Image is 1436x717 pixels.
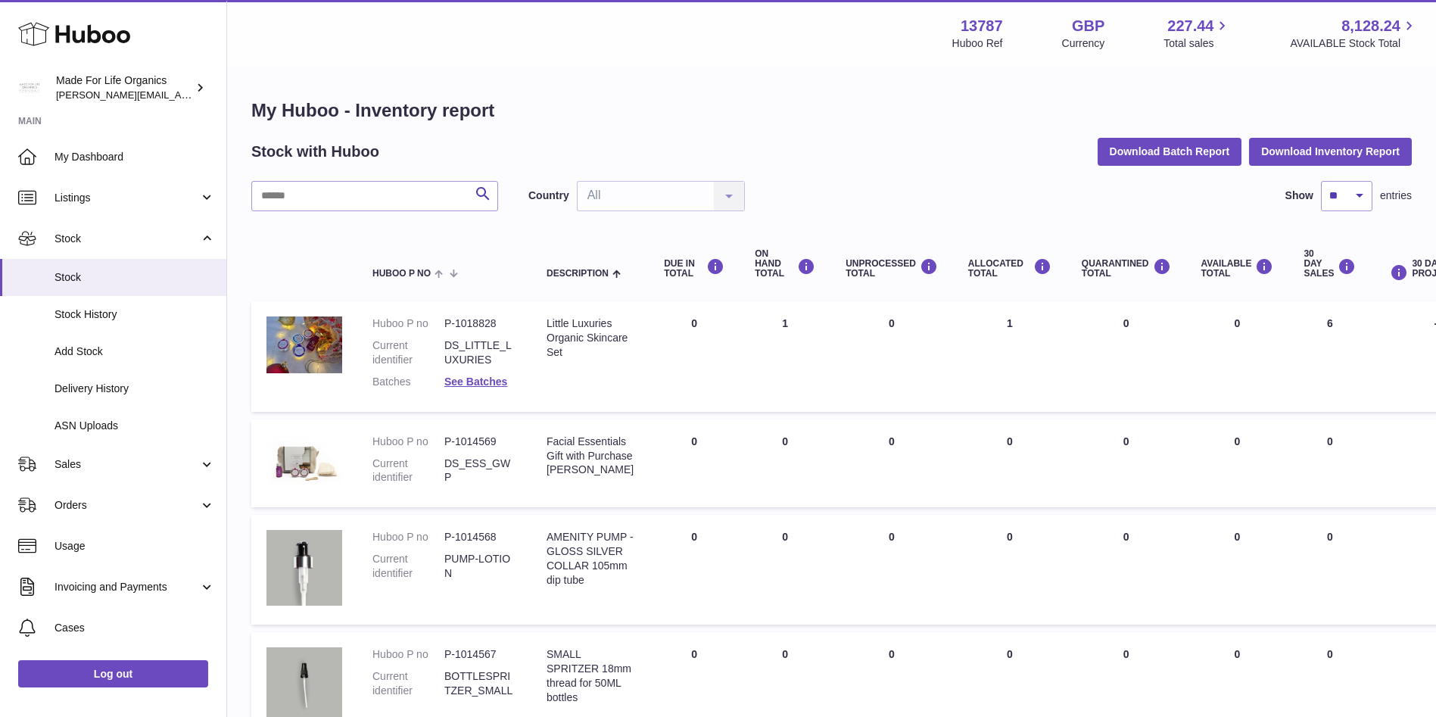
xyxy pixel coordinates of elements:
[952,36,1003,51] div: Huboo Ref
[1072,16,1104,36] strong: GBP
[372,457,444,485] dt: Current identifier
[953,419,1067,508] td: 0
[444,457,516,485] dd: DS_ESS_GWP
[55,621,215,635] span: Cases
[968,258,1051,279] div: ALLOCATED Total
[1201,258,1274,279] div: AVAILABLE Total
[55,150,215,164] span: My Dashboard
[1304,249,1356,279] div: 30 DAY SALES
[1186,515,1289,625] td: 0
[1186,301,1289,412] td: 0
[649,419,740,508] td: 0
[18,660,208,687] a: Log out
[372,269,431,279] span: Huboo P no
[1186,419,1289,508] td: 0
[1062,36,1105,51] div: Currency
[649,301,740,412] td: 0
[1288,419,1371,508] td: 0
[953,515,1067,625] td: 0
[961,16,1003,36] strong: 13787
[372,647,444,662] dt: Huboo P no
[56,73,192,102] div: Made For Life Organics
[444,435,516,449] dd: P-1014569
[846,258,938,279] div: UNPROCESSED Total
[953,301,1067,412] td: 1
[1341,16,1400,36] span: 8,128.24
[830,419,953,508] td: 0
[444,338,516,367] dd: DS_LITTLE_LUXURIES
[1123,531,1129,543] span: 0
[55,580,199,594] span: Invoicing and Payments
[830,515,953,625] td: 0
[1285,189,1313,203] label: Show
[830,301,953,412] td: 0
[55,419,215,433] span: ASN Uploads
[266,435,342,485] img: product image
[1123,648,1129,660] span: 0
[55,232,199,246] span: Stock
[18,76,41,99] img: geoff.winwood@madeforlifeorganics.com
[444,376,507,388] a: See Batches
[251,142,379,162] h2: Stock with Huboo
[266,530,342,606] img: product image
[55,191,199,205] span: Listings
[1098,138,1242,165] button: Download Batch Report
[444,530,516,544] dd: P-1014568
[372,530,444,544] dt: Huboo P no
[444,647,516,662] dd: P-1014567
[372,435,444,449] dt: Huboo P no
[547,269,609,279] span: Description
[740,515,830,625] td: 0
[55,498,199,513] span: Orders
[547,647,634,705] div: SMALL SPRITZER 18mm thread for 50ML bottles
[1290,36,1418,51] span: AVAILABLE Stock Total
[547,530,634,588] div: AMENITY PUMP - GLOSS SILVER COLLAR 105mm dip tube
[55,382,215,396] span: Delivery History
[1163,16,1231,51] a: 227.44 Total sales
[528,189,569,203] label: Country
[755,249,815,279] div: ON HAND Total
[372,375,444,389] dt: Batches
[372,669,444,698] dt: Current identifier
[1082,258,1171,279] div: QUARANTINED Total
[444,316,516,331] dd: P-1018828
[1290,16,1418,51] a: 8,128.24 AVAILABLE Stock Total
[372,316,444,331] dt: Huboo P no
[664,258,724,279] div: DUE IN TOTAL
[1123,317,1129,329] span: 0
[55,270,215,285] span: Stock
[444,669,516,698] dd: BOTTLESPRITZER_SMALL
[1288,515,1371,625] td: 0
[1123,435,1129,447] span: 0
[372,338,444,367] dt: Current identifier
[266,316,342,373] img: product image
[55,307,215,322] span: Stock History
[547,316,634,360] div: Little Luxuries Organic Skincare Set
[55,539,215,553] span: Usage
[1380,189,1412,203] span: entries
[547,435,634,478] div: Facial Essentials Gift with Purchase [PERSON_NAME]
[1249,138,1412,165] button: Download Inventory Report
[55,344,215,359] span: Add Stock
[56,89,385,101] span: [PERSON_NAME][EMAIL_ADDRESS][PERSON_NAME][DOMAIN_NAME]
[251,98,1412,123] h1: My Huboo - Inventory report
[740,301,830,412] td: 1
[1167,16,1213,36] span: 227.44
[1288,301,1371,412] td: 6
[740,419,830,508] td: 0
[649,515,740,625] td: 0
[372,552,444,581] dt: Current identifier
[444,552,516,581] dd: PUMP-LOTION
[55,457,199,472] span: Sales
[1163,36,1231,51] span: Total sales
